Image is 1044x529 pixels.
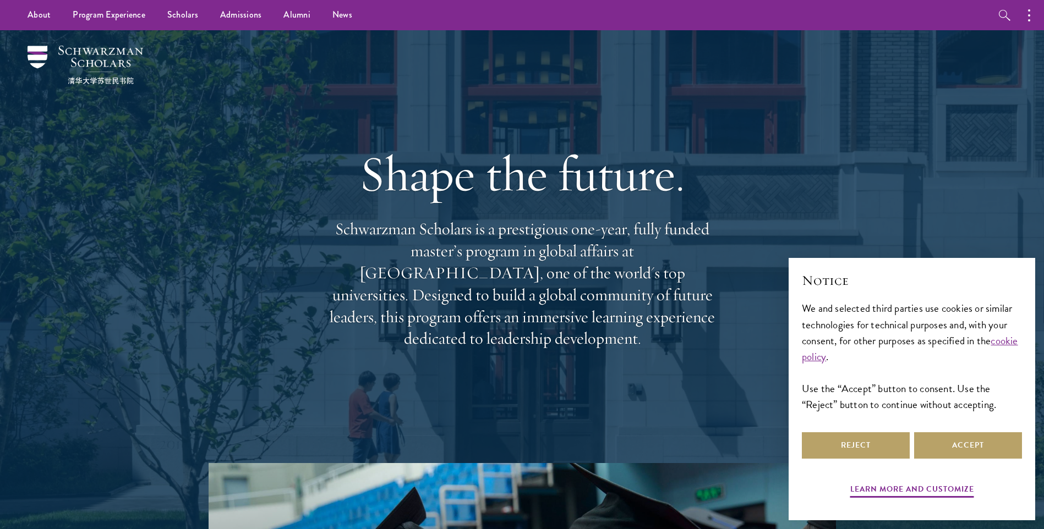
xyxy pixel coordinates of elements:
div: We and selected third parties use cookies or similar technologies for technical purposes and, wit... [802,300,1022,412]
button: Reject [802,432,910,459]
img: Schwarzman Scholars [28,46,143,84]
p: Schwarzman Scholars is a prestigious one-year, fully funded master’s program in global affairs at... [324,218,720,350]
h2: Notice [802,271,1022,290]
button: Learn more and customize [850,482,974,499]
a: cookie policy [802,333,1018,365]
button: Accept [914,432,1022,459]
h1: Shape the future. [324,143,720,205]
